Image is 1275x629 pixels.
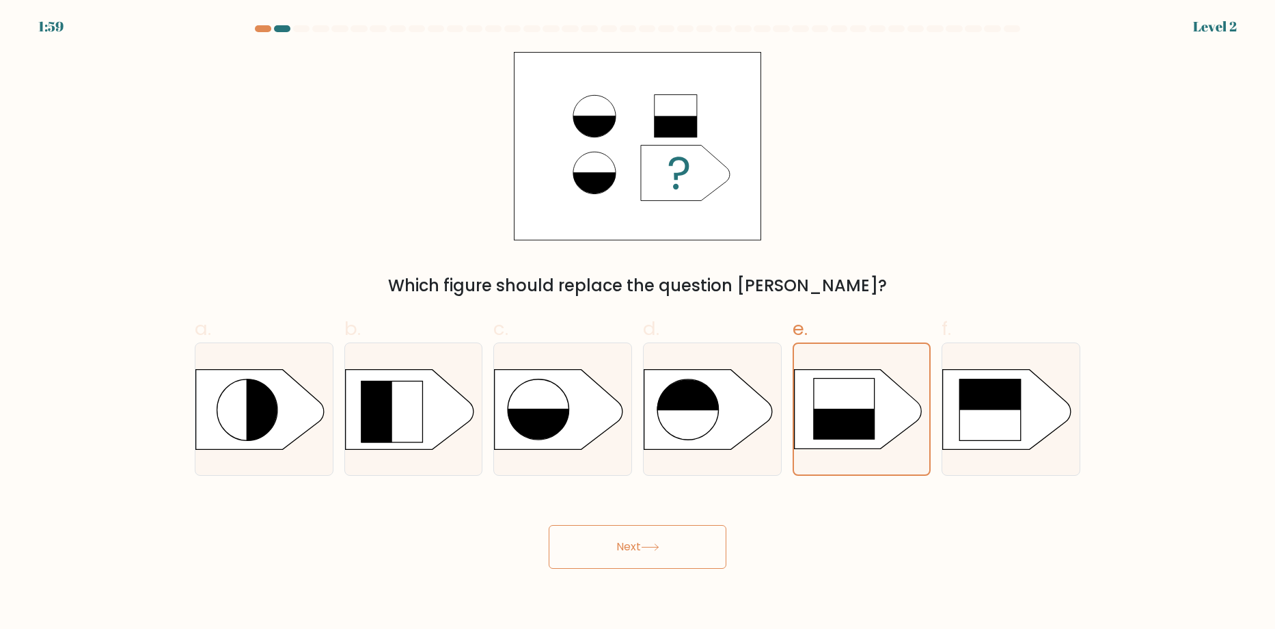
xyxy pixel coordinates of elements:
[493,315,508,342] span: c.
[203,273,1072,298] div: Which figure should replace the question [PERSON_NAME]?
[942,315,951,342] span: f.
[1193,16,1237,37] div: Level 2
[643,315,659,342] span: d.
[344,315,361,342] span: b.
[793,315,808,342] span: e.
[38,16,64,37] div: 1:59
[549,525,726,569] button: Next
[195,315,211,342] span: a.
